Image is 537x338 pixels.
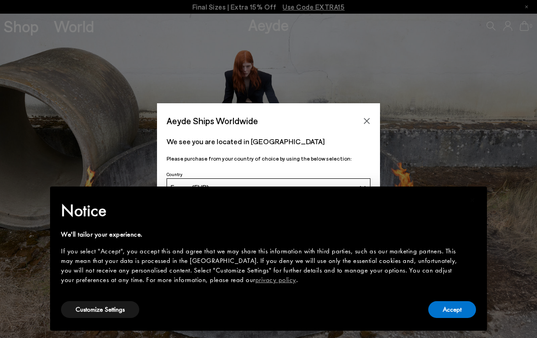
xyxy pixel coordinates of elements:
a: privacy policy [255,275,296,284]
span: Aeyde Ships Worldwide [167,113,258,129]
div: If you select "Accept", you accept this and agree that we may share this information with third p... [61,247,461,285]
h2: Notice [61,199,461,222]
button: Accept [428,301,476,318]
div: We'll tailor your experience. [61,230,461,239]
button: Close this notice [461,189,483,211]
button: Customize Settings [61,301,139,318]
p: We see you are located in [GEOGRAPHIC_DATA] [167,136,370,147]
p: Please purchase from your country of choice by using the below selection: [167,154,370,163]
button: Close [360,114,374,128]
span: × [470,193,476,207]
span: Country [167,172,182,177]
